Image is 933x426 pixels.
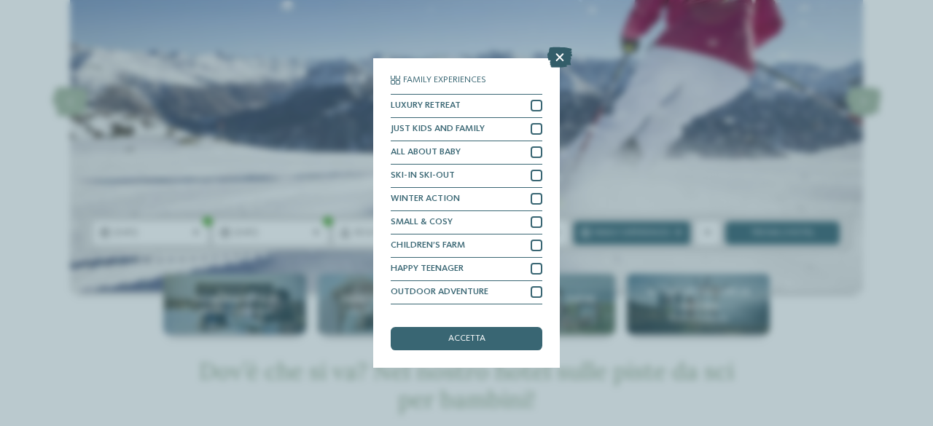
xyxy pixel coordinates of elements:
span: ALL ABOUT BABY [391,148,461,157]
span: JUST KIDS AND FAMILY [391,125,485,134]
span: WINTER ACTION [391,194,460,204]
span: Family Experiences [403,76,486,85]
span: LUXURY RETREAT [391,101,461,111]
span: CHILDREN’S FARM [391,241,465,251]
span: HAPPY TEENAGER [391,264,464,274]
span: SMALL & COSY [391,218,453,227]
span: OUTDOOR ADVENTURE [391,288,488,297]
span: SKI-IN SKI-OUT [391,171,455,181]
span: accetta [448,334,485,344]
